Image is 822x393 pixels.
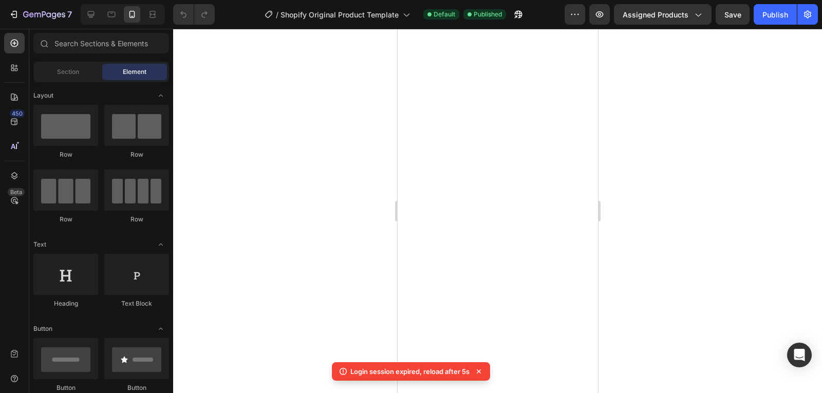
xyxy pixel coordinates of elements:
[33,324,52,333] span: Button
[173,4,215,25] div: Undo/Redo
[33,215,98,224] div: Row
[350,366,470,377] p: Login session expired, reload after 5s
[67,8,72,21] p: 7
[434,10,455,19] span: Default
[10,109,25,118] div: 450
[474,10,502,19] span: Published
[153,321,169,337] span: Toggle open
[4,4,77,25] button: 7
[104,299,169,308] div: Text Block
[724,10,741,19] span: Save
[281,9,399,20] span: Shopify Original Product Template
[153,236,169,253] span: Toggle open
[276,9,278,20] span: /
[787,343,812,367] div: Open Intercom Messenger
[33,150,98,159] div: Row
[762,9,788,20] div: Publish
[153,87,169,104] span: Toggle open
[623,9,688,20] span: Assigned Products
[754,4,797,25] button: Publish
[33,383,98,392] div: Button
[33,240,46,249] span: Text
[716,4,750,25] button: Save
[104,383,169,392] div: Button
[33,299,98,308] div: Heading
[123,67,146,77] span: Element
[614,4,712,25] button: Assigned Products
[33,91,53,100] span: Layout
[8,188,25,196] div: Beta
[33,33,169,53] input: Search Sections & Elements
[57,67,79,77] span: Section
[104,215,169,224] div: Row
[398,29,598,393] iframe: Design area
[104,150,169,159] div: Row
